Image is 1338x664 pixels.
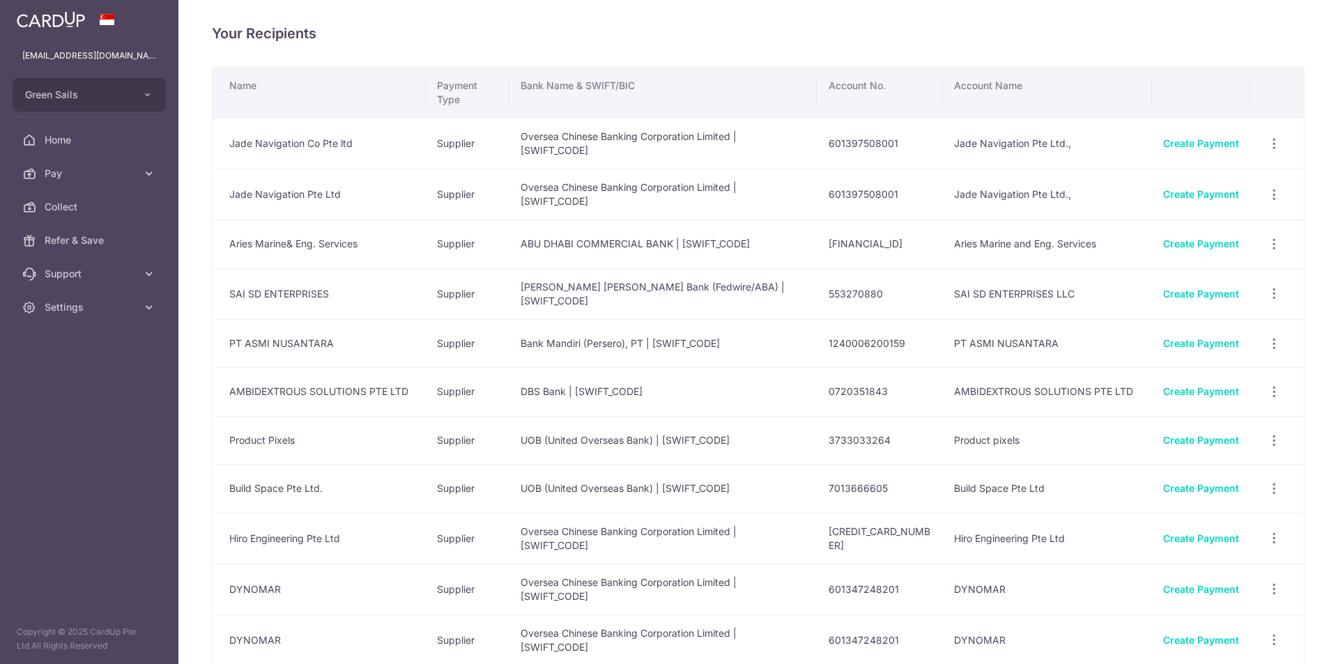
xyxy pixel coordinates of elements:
[1249,622,1324,657] iframe: Opens a widget where you can find more information
[1163,385,1239,397] a: Create Payment
[943,416,1152,465] td: Product pixels
[45,200,137,214] span: Collect
[213,118,426,169] td: Jade Navigation Co Pte ltd
[509,68,817,118] th: Bank Name & SWIFT/BIC
[213,169,426,219] td: Jade Navigation Pte Ltd
[509,268,817,319] td: [PERSON_NAME] [PERSON_NAME] Bank (Fedwire/ABA) | [SWIFT_CODE]
[509,169,817,219] td: Oversea Chinese Banking Corporation Limited | [SWIFT_CODE]
[1163,634,1239,646] a: Create Payment
[45,267,137,281] span: Support
[943,564,1152,615] td: DYNOMAR
[426,464,510,513] td: Supplier
[212,22,1305,45] h4: Your Recipients
[426,169,510,219] td: Supplier
[426,513,510,564] td: Supplier
[1163,482,1239,494] a: Create Payment
[817,464,943,513] td: 7013666605
[943,464,1152,513] td: Build Space Pte Ltd
[213,464,426,513] td: Build Space Pte Ltd.
[943,68,1152,118] th: Account Name
[817,219,943,268] td: [FINANCIAL_ID]
[1163,434,1239,446] a: Create Payment
[45,167,137,180] span: Pay
[1163,188,1239,200] a: Create Payment
[426,68,510,118] th: Payment Type
[817,564,943,615] td: 601347248201
[17,11,85,28] img: CardUp
[1163,583,1239,595] a: Create Payment
[25,88,128,102] span: Green Sails
[943,513,1152,564] td: Hiro Engineering Pte Ltd
[509,416,817,465] td: UOB (United Overseas Bank) | [SWIFT_CODE]
[426,219,510,268] td: Supplier
[45,300,137,314] span: Settings
[1163,137,1239,149] a: Create Payment
[509,513,817,564] td: Oversea Chinese Banking Corporation Limited | [SWIFT_CODE]
[509,564,817,615] td: Oversea Chinese Banking Corporation Limited | [SWIFT_CODE]
[509,219,817,268] td: ABU DHABI COMMERCIAL BANK | [SWIFT_CODE]
[817,268,943,319] td: 553270880
[426,319,510,368] td: Supplier
[509,118,817,169] td: Oversea Chinese Banking Corporation Limited | [SWIFT_CODE]
[817,319,943,368] td: 1240006200159
[213,367,426,416] td: AMBIDEXTROUS SOLUTIONS PTE LTD
[1163,238,1239,249] a: Create Payment
[817,118,943,169] td: 601397508001
[213,268,426,319] td: SAI SD ENTERPRISES
[22,49,156,63] p: [EMAIL_ADDRESS][DOMAIN_NAME]
[943,367,1152,416] td: AMBIDEXTROUS SOLUTIONS PTE LTD
[943,268,1152,319] td: SAI SD ENTERPRISES LLC
[817,513,943,564] td: [CREDIT_CARD_NUMBER]
[13,78,166,111] button: Green Sails
[426,564,510,615] td: Supplier
[213,416,426,465] td: Product Pixels
[1163,288,1239,300] a: Create Payment
[426,416,510,465] td: Supplier
[943,169,1152,219] td: Jade Navigation Pte Ltd.,
[943,219,1152,268] td: Aries Marine and Eng. Services
[817,416,943,465] td: 3733033264
[213,564,426,615] td: DYNOMAR
[509,464,817,513] td: UOB (United Overseas Bank) | [SWIFT_CODE]
[509,367,817,416] td: DBS Bank | [SWIFT_CODE]
[817,68,943,118] th: Account No.
[45,233,137,247] span: Refer & Save
[426,367,510,416] td: Supplier
[943,118,1152,169] td: Jade Navigation Pte Ltd.,
[213,513,426,564] td: Hiro Engineering Pte Ltd
[817,367,943,416] td: 0720351843
[943,319,1152,368] td: PT ASMI NUSANTARA
[45,133,137,147] span: Home
[426,268,510,319] td: Supplier
[1163,532,1239,544] a: Create Payment
[213,219,426,268] td: Aries Marine& Eng. Services
[213,68,426,118] th: Name
[213,319,426,368] td: PT ASMI NUSANTARA
[426,118,510,169] td: Supplier
[1163,337,1239,349] a: Create Payment
[817,169,943,219] td: 601397508001
[509,319,817,368] td: Bank Mandiri (Persero), PT | [SWIFT_CODE]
